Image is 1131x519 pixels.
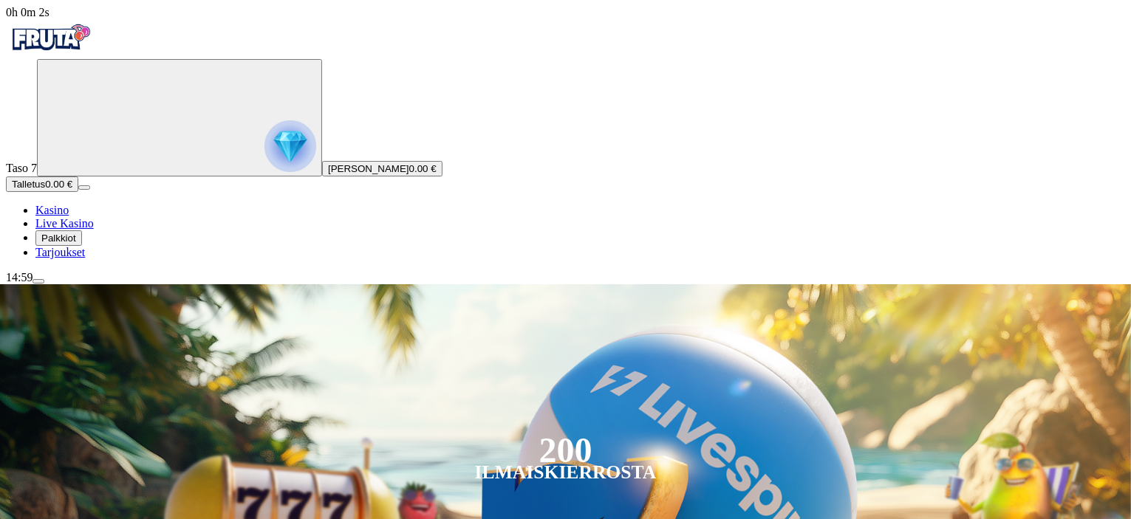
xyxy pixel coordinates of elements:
[6,176,78,192] button: Talletusplus icon0.00 €
[78,185,90,190] button: menu
[6,6,49,18] span: user session time
[6,46,95,58] a: Fruta
[539,441,592,459] div: 200
[35,246,85,258] a: gift-inverted iconTarjoukset
[322,161,443,176] button: [PERSON_NAME]0.00 €
[35,204,69,216] a: diamond iconKasino
[409,163,437,174] span: 0.00 €
[6,162,37,174] span: Taso 7
[35,217,94,230] span: Live Kasino
[6,271,33,283] span: 14:59
[45,179,72,190] span: 0.00 €
[35,204,69,216] span: Kasino
[475,464,657,481] div: Ilmaiskierrosta
[328,163,409,174] span: [PERSON_NAME]
[6,19,95,56] img: Fruta
[12,179,45,190] span: Talletus
[33,279,44,283] button: menu
[35,230,82,246] button: reward iconPalkkiot
[35,246,85,258] span: Tarjoukset
[6,19,1125,259] nav: Primary
[37,59,322,176] button: reward progress
[264,120,316,172] img: reward progress
[35,217,94,230] a: poker-chip iconLive Kasino
[41,233,76,244] span: Palkkiot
